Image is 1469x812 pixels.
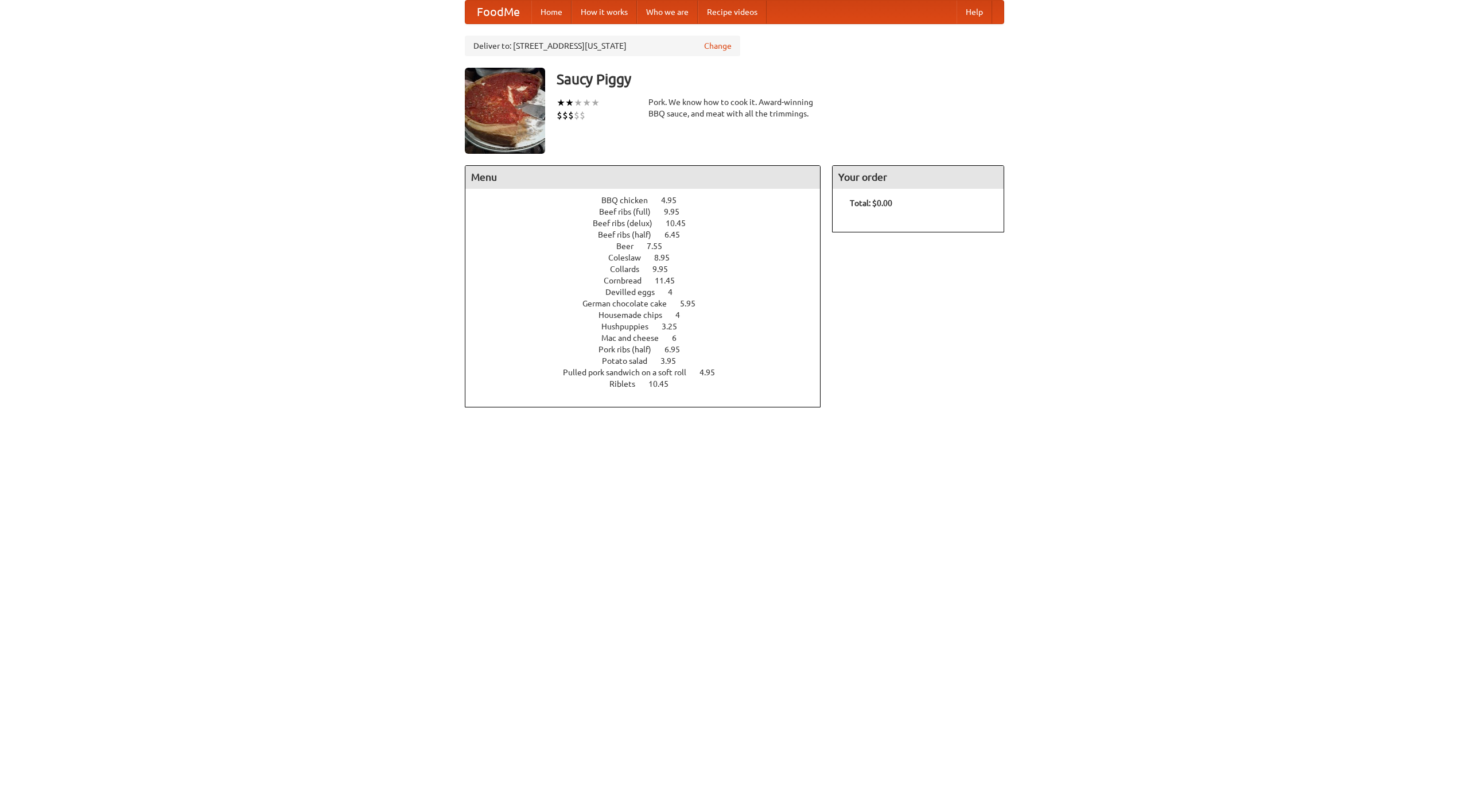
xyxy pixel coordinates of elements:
a: Potato salad 3.95 [602,356,697,366]
li: $ [562,109,568,122]
span: 6 [672,333,688,343]
span: 4.95 [699,368,726,377]
span: 6.95 [664,345,691,354]
span: Potato salad [602,356,659,366]
span: 4.95 [661,196,688,205]
span: 3.25 [662,322,689,331]
a: Cornbread 11.45 [604,276,696,285]
a: Riblets 10.45 [609,379,690,388]
a: Change [704,40,732,52]
a: German chocolate cake 5.95 [582,299,717,308]
div: Deliver to: [STREET_ADDRESS][US_STATE] [465,36,740,56]
span: 5.95 [680,299,707,308]
span: 8.95 [654,253,681,262]
span: Beef ribs (half) [598,230,663,239]
span: Beer [616,242,645,251]
a: Collards 9.95 [610,265,689,274]
a: How it works [572,1,637,24]
span: 11.45 [655,276,686,285]
span: 6.45 [664,230,691,239]
span: Mac and cheese [601,333,670,343]
span: 4 [668,287,684,297]
li: ★ [574,96,582,109]
b: Total: $0.00 [850,199,892,208]
a: Housemade chips 4 [599,310,701,320]
span: Pulled pork sandwich on a soft roll [563,368,698,377]
a: Pork ribs (half) 6.95 [599,345,701,354]
span: BBQ chicken [601,196,659,205]
span: Collards [610,265,651,274]
li: ★ [557,96,565,109]
span: Beef ribs (delux) [593,219,664,228]
span: 3.95 [660,356,687,366]
a: Beef ribs (half) 6.45 [598,230,701,239]
li: $ [574,109,580,122]
a: Help [957,1,992,24]
li: ★ [591,96,600,109]
li: $ [580,109,585,122]
span: Pork ribs (half) [599,345,663,354]
li: ★ [565,96,574,109]
a: Who we are [637,1,698,24]
span: 7.55 [647,242,674,251]
a: Beer 7.55 [616,242,683,251]
span: Devilled eggs [605,287,666,297]
span: 9.95 [652,265,679,274]
span: 9.95 [664,207,691,216]
span: Beef ribs (full) [599,207,662,216]
span: German chocolate cake [582,299,678,308]
a: Beef ribs (delux) 10.45 [593,219,707,228]
a: FoodMe [465,1,531,24]
a: Hushpuppies 3.25 [601,322,698,331]
div: Pork. We know how to cook it. Award-winning BBQ sauce, and meat with all the trimmings. [648,96,821,119]
span: Housemade chips [599,310,674,320]
a: Devilled eggs 4 [605,287,694,297]
a: BBQ chicken 4.95 [601,196,698,205]
span: Riblets [609,379,647,388]
a: Mac and cheese 6 [601,333,698,343]
h3: Saucy Piggy [557,68,1004,91]
img: angular.jpg [465,68,545,154]
a: Recipe videos [698,1,767,24]
li: $ [557,109,562,122]
a: Pulled pork sandwich on a soft roll 4.95 [563,368,736,377]
span: 4 [675,310,691,320]
span: Cornbread [604,276,653,285]
span: 10.45 [666,219,697,228]
a: Beef ribs (full) 9.95 [599,207,701,216]
a: Home [531,1,572,24]
span: Coleslaw [608,253,652,262]
li: ★ [582,96,591,109]
a: Coleslaw 8.95 [608,253,691,262]
span: 10.45 [648,379,680,388]
h4: Menu [465,166,820,189]
li: $ [568,109,574,122]
span: Hushpuppies [601,322,660,331]
h4: Your order [833,166,1004,189]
